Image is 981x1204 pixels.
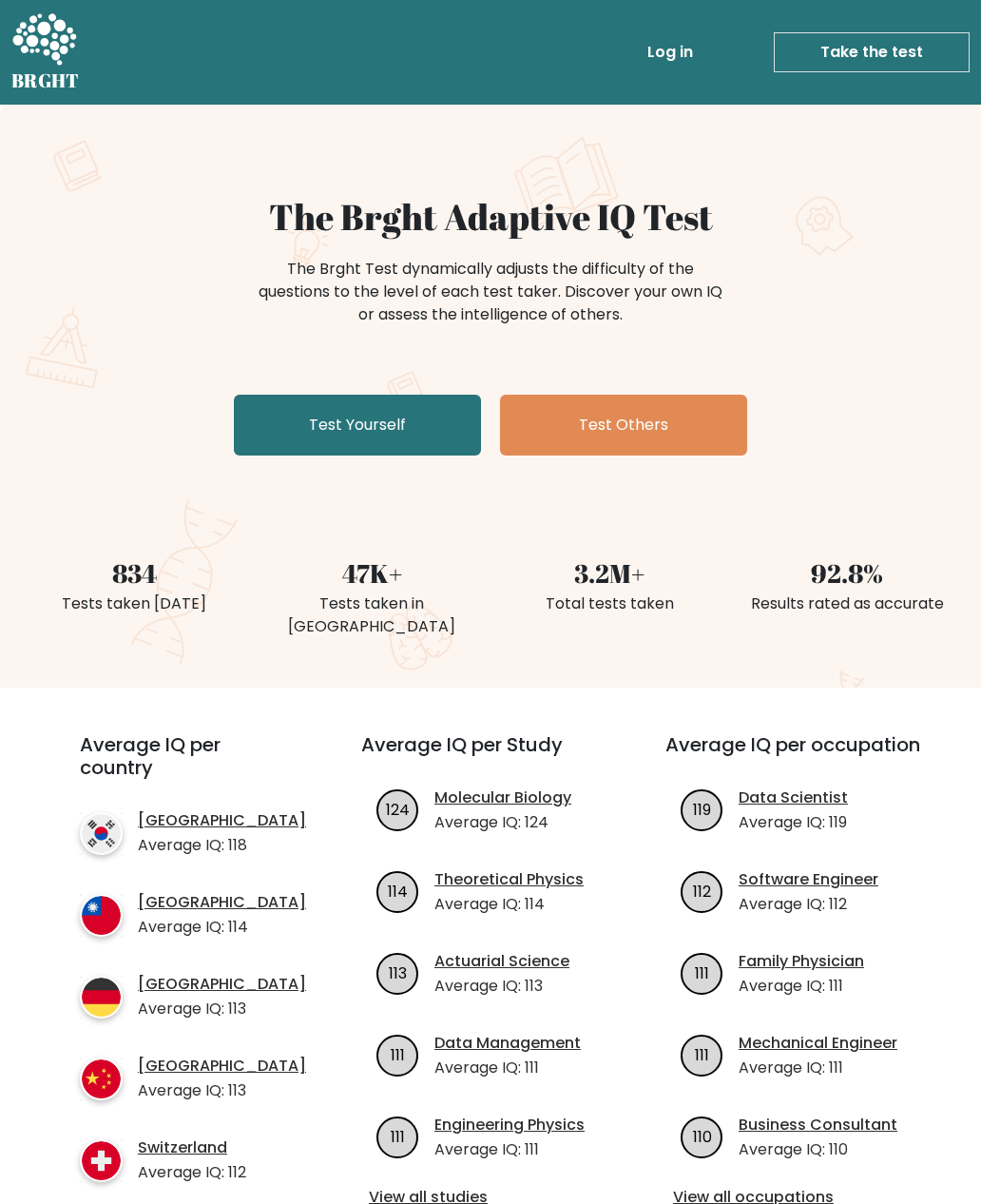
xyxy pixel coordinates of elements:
[138,891,306,914] a: [GEOGRAPHIC_DATA]
[138,998,306,1020] p: Average IQ: 113
[386,799,410,821] text: 124
[361,733,620,779] h3: Average IQ per Study
[80,894,123,937] img: country
[80,1058,123,1100] img: country
[138,1161,246,1184] p: Average IQ: 112
[434,1138,585,1161] p: Average IQ: 111
[234,395,481,456] a: Test Yourself
[739,811,848,834] p: Average IQ: 119
[389,962,407,984] text: 113
[739,868,878,891] a: Software Engineer
[253,258,728,326] div: The Brght Test dynamically adjusts the difficulty of the questions to the level of each test take...
[434,975,569,998] p: Average IQ: 113
[695,962,709,984] text: 111
[138,973,306,996] a: [GEOGRAPHIC_DATA]
[740,592,954,615] div: Results rated as accurate
[640,33,701,71] a: Log in
[739,950,864,973] a: Family Physician
[739,975,864,998] p: Average IQ: 111
[739,893,878,916] p: Average IQ: 112
[692,1126,711,1148] text: 110
[500,395,747,456] a: Test Others
[80,733,293,802] h3: Average IQ per country
[739,1114,897,1136] a: Business Consultant
[138,1079,306,1102] p: Average IQ: 113
[739,1032,897,1055] a: Mechanical Engineer
[80,976,123,1019] img: country
[264,592,479,638] div: Tests taken in [GEOGRAPHIC_DATA]
[434,786,571,809] a: Molecular Biology
[388,881,408,903] text: 114
[740,554,954,592] div: 92.8%
[695,1044,709,1066] text: 111
[739,786,848,809] a: Data Scientist
[665,733,924,779] h3: Average IQ per occupation
[434,1114,585,1136] a: Engineering Physics
[434,1032,581,1055] a: Data Management
[11,69,80,92] h5: BRGHT
[693,881,711,903] text: 112
[80,812,123,855] img: country
[774,32,970,72] a: Take the test
[11,8,80,97] a: BRGHT
[434,950,569,973] a: Actuarial Science
[434,893,584,916] p: Average IQ: 114
[264,554,479,592] div: 47K+
[739,1057,897,1079] p: Average IQ: 111
[434,868,584,891] a: Theoretical Physics
[434,1057,581,1079] p: Average IQ: 111
[502,592,717,615] div: Total tests taken
[693,799,711,821] text: 119
[27,592,241,615] div: Tests taken [DATE]
[434,811,571,834] p: Average IQ: 124
[138,809,306,832] a: [GEOGRAPHIC_DATA]
[138,916,306,939] p: Average IQ: 114
[27,554,241,592] div: 834
[739,1138,897,1161] p: Average IQ: 110
[27,196,954,239] h1: The Brght Adaptive IQ Test
[138,1136,246,1159] a: Switzerland
[391,1126,405,1148] text: 111
[391,1044,405,1066] text: 111
[138,1055,306,1078] a: [GEOGRAPHIC_DATA]
[502,554,717,592] div: 3.2M+
[138,834,306,857] p: Average IQ: 118
[80,1139,123,1182] img: country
